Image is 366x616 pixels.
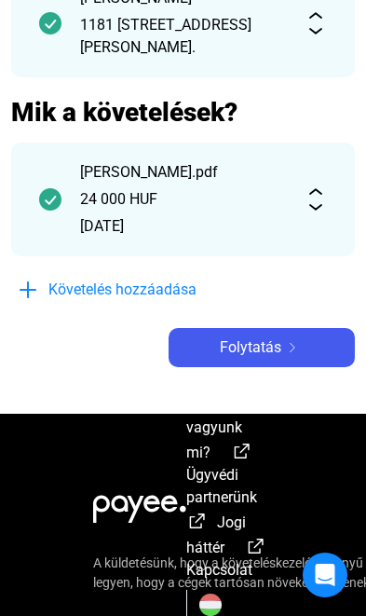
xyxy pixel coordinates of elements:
div: Open Intercom Messenger [303,553,347,597]
img: HU.svg [199,594,222,616]
img: checkmark-darker-green-circle [39,188,61,211]
img: expand [305,12,327,34]
span: Ügyvédi partnerünk [186,466,257,506]
div: [PERSON_NAME].pdf [80,161,286,184]
a: external-link-whiteKapcsolat [186,541,276,582]
div: 1181 [STREET_ADDRESS][PERSON_NAME]. [80,14,286,59]
button: plus-blueKövetelés hozzáadása [11,270,291,309]
a: external-link-whiteÜgyvédi partnerünk [186,446,262,509]
span: Kik vagyunk mi? [186,396,242,461]
img: expand [305,188,327,211]
img: external-link-white [245,537,267,555]
span: Kapcsolat [186,561,252,579]
img: white-payee-white-dot.svg [93,485,186,523]
img: checkmark-darker-green-circle [39,12,61,34]
a: external-link-whiteKik vagyunk mi? [186,399,242,464]
img: plus-blue [17,279,39,301]
h2: Mik a követelések? [11,96,355,129]
div: [DATE] [80,215,286,238]
span: Folytatás [220,336,281,359]
span: Követelés hozzáadása [48,279,197,301]
div: 24 000 HUF [80,188,286,211]
img: external-link-white [231,442,253,460]
button: Folytatásarrow-right-white [169,328,355,367]
img: arrow-right-white [281,343,304,352]
img: external-link-white [186,512,209,530]
span: Jogi háttér [186,513,246,556]
a: external-link-whiteJogi háttér [186,516,246,559]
